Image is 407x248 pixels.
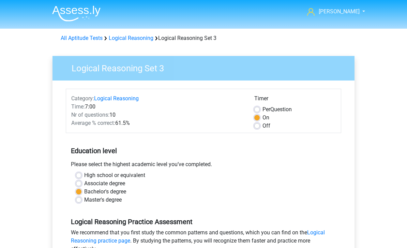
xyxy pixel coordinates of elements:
h5: Education level [71,144,336,158]
a: All Aptitude Tests [61,35,103,41]
span: Nr of questions: [71,112,109,118]
div: 10 [66,111,249,119]
label: Off [262,122,270,130]
label: Question [262,105,292,114]
label: High school or equivalent [84,171,145,179]
label: Associate degree [84,179,125,188]
h5: Logical Reasoning Practice Assessment [71,218,336,226]
span: Category: [71,95,94,102]
a: Logical Reasoning [109,35,153,41]
label: Bachelor's degree [84,188,126,196]
a: Logical Reasoning [94,95,139,102]
span: [PERSON_NAME] [319,8,360,15]
span: Per [262,106,270,113]
h3: Logical Reasoning Set 3 [63,60,349,74]
div: 61.5% [66,119,249,127]
span: Time: [71,103,85,110]
div: Timer [254,94,336,105]
label: On [262,114,269,122]
div: Logical Reasoning Set 3 [58,34,349,42]
div: Please select the highest academic level you’ve completed. [66,160,341,171]
a: [PERSON_NAME] [304,8,360,16]
label: Master's degree [84,196,122,204]
div: 7:00 [66,103,249,111]
span: Average % correct: [71,120,115,126]
img: Assessly [52,5,101,21]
